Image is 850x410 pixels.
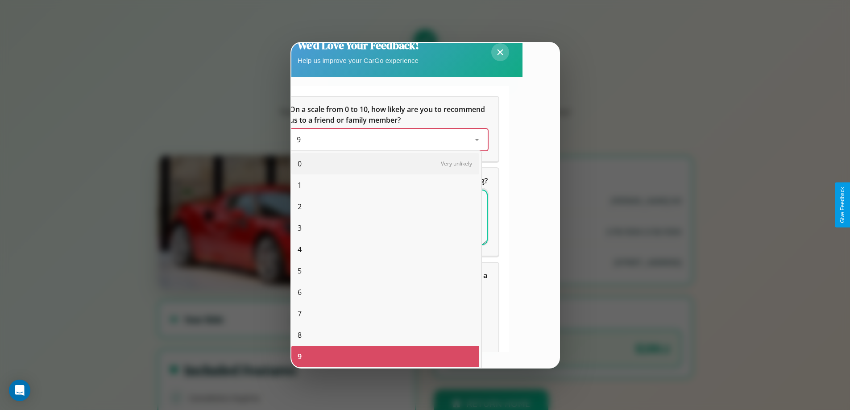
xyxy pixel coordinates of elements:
h5: On a scale from 0 to 10, how likely are you to recommend us to a friend or family member? [290,104,488,125]
span: 9 [298,351,302,362]
div: Give Feedback [839,187,846,223]
span: Very unlikely [441,160,472,167]
span: 3 [298,223,302,233]
div: Open Intercom Messenger [9,380,30,401]
div: 7 [291,303,479,324]
span: 0 [298,158,302,169]
span: On a scale from 0 to 10, how likely are you to recommend us to a friend or family member? [290,104,487,125]
div: 4 [291,239,479,260]
span: 5 [298,265,302,276]
span: What can we do to make your experience more satisfying? [290,176,488,186]
span: 1 [298,180,302,191]
div: 9 [291,346,479,367]
div: 10 [291,367,479,389]
div: On a scale from 0 to 10, how likely are you to recommend us to a friend or family member? [290,129,488,150]
span: 9 [297,135,301,145]
span: 2 [298,201,302,212]
div: 8 [291,324,479,346]
span: 8 [298,330,302,340]
h2: We'd Love Your Feedback! [298,38,419,53]
div: On a scale from 0 to 10, how likely are you to recommend us to a friend or family member? [279,97,498,161]
span: 4 [298,244,302,255]
div: 5 [291,260,479,282]
span: Which of the following features do you value the most in a vehicle? [290,270,489,291]
span: 7 [298,308,302,319]
div: 2 [291,196,479,217]
div: 0 [291,153,479,174]
span: 6 [298,287,302,298]
div: 1 [291,174,479,196]
div: 3 [291,217,479,239]
p: Help us improve your CarGo experience [298,54,419,66]
div: 6 [291,282,479,303]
